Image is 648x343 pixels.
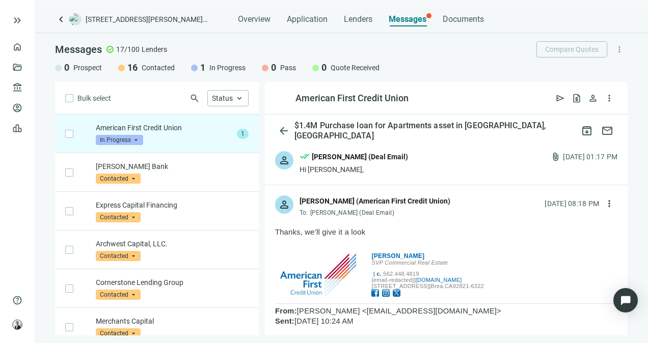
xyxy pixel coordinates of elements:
div: Open Intercom Messenger [613,288,638,312]
button: more_vert [601,195,617,212]
button: Compare Quotes [536,41,607,58]
p: Archwest Capital, LLC. [96,239,249,249]
button: mail [597,121,617,141]
span: arrow_back [278,125,290,137]
div: [PERSON_NAME] (Deal Email) [312,151,408,162]
span: check_circle [106,45,114,53]
span: 16 [127,62,138,74]
span: attach_file [551,152,561,162]
span: help [12,295,22,305]
span: 0 [321,62,327,74]
span: 1 [237,129,249,139]
span: Quote Received [331,63,380,73]
span: 17/100 [116,44,140,54]
span: person [278,198,290,211]
span: Messages [55,43,102,55]
p: [PERSON_NAME] Bank [96,161,249,171]
span: Contacted [96,212,141,222]
span: [STREET_ADDRESS][PERSON_NAME][PERSON_NAME] [86,14,208,24]
div: [PERSON_NAME] (American First Credit Union) [300,195,450,207]
span: In Progress [209,63,246,73]
span: Pass [280,63,296,73]
button: more_vert [601,90,617,106]
span: more_vert [604,198,614,209]
div: $1.4M Purchase loan for Apartments asset in [GEOGRAPHIC_DATA], [GEOGRAPHIC_DATA] [292,121,577,141]
span: send [555,93,565,103]
span: archive [581,125,593,137]
span: Contacted [142,63,175,73]
span: person [278,154,290,166]
span: Contacted [96,290,141,300]
button: send [552,90,569,106]
span: Documents [443,14,484,24]
p: Cornerstone Lending Group [96,277,249,288]
button: arrow_back [275,121,292,141]
p: Merchants Capital [96,316,249,326]
div: To: [300,209,450,217]
span: keyboard_arrow_up [235,94,244,103]
p: American First Credit Union [96,123,233,133]
button: more_vert [611,41,628,58]
button: person [585,90,601,106]
span: Prospect [73,63,102,73]
div: [DATE] 08:18 PM [545,198,599,209]
span: Messages [389,14,426,24]
span: In Progress [96,135,143,145]
span: done_all [300,151,310,164]
span: request_quote [572,93,582,103]
button: archive [577,121,597,141]
span: person [588,93,598,103]
span: mail [601,125,613,137]
img: deal-logo [69,13,82,25]
span: Application [287,14,328,24]
p: Express Capital Financing [96,200,249,210]
span: Bulk select [77,93,111,104]
span: Contacted [96,328,141,338]
span: account_balance [12,82,19,93]
span: search [190,93,200,103]
span: Contacted [96,251,141,261]
button: keyboard_double_arrow_right [11,14,23,26]
span: Lenders [344,14,372,24]
div: American First Credit Union [295,92,409,104]
div: [DATE] 01:17 PM [563,151,617,162]
span: 0 [271,62,276,74]
span: 1 [200,62,205,74]
a: keyboard_arrow_left [55,13,67,25]
img: avatar [13,320,22,329]
div: Hi [PERSON_NAME], [300,164,408,175]
span: Contacted [96,174,141,184]
span: Lenders [142,44,167,54]
span: more_vert [615,45,624,54]
span: [PERSON_NAME] (Deal Email) [310,209,394,216]
span: Overview [238,14,271,24]
span: Status [212,94,233,102]
span: 0 [64,62,69,74]
span: more_vert [604,93,614,103]
button: request_quote [569,90,585,106]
